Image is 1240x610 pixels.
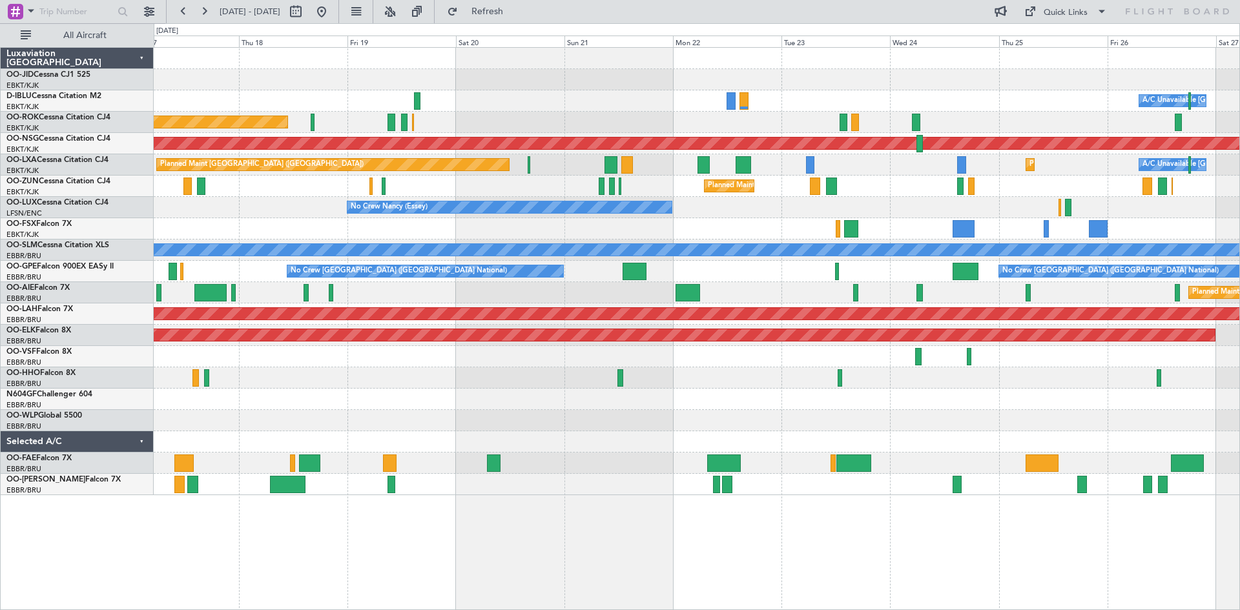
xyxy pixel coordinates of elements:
span: All Aircraft [34,31,136,40]
a: EBBR/BRU [6,336,41,346]
span: OO-ROK [6,114,39,121]
a: OO-FSXFalcon 7X [6,220,72,228]
a: EBKT/KJK [6,102,39,112]
span: OO-NSG [6,135,39,143]
span: Refresh [460,7,515,16]
a: OO-LAHFalcon 7X [6,305,73,313]
span: OO-VSF [6,348,36,356]
a: OO-VSFFalcon 8X [6,348,72,356]
div: Tue 23 [781,36,890,47]
span: OO-FAE [6,454,36,462]
a: EBKT/KJK [6,166,39,176]
a: OO-WLPGlobal 5500 [6,412,82,420]
div: Sat 20 [456,36,564,47]
div: Sun 21 [564,36,673,47]
span: N604GF [6,391,37,398]
a: OO-FAEFalcon 7X [6,454,72,462]
a: EBBR/BRU [6,464,41,474]
div: Planned Maint [GEOGRAPHIC_DATA] ([GEOGRAPHIC_DATA]) [160,155,364,174]
button: Refresh [441,1,519,22]
span: OO-LXA [6,156,37,164]
a: EBKT/KJK [6,145,39,154]
div: Planned Maint Kortrijk-[GEOGRAPHIC_DATA] [708,176,858,196]
a: OO-GPEFalcon 900EX EASy II [6,263,114,270]
a: OO-AIEFalcon 7X [6,284,70,292]
a: OO-ELKFalcon 8X [6,327,71,334]
a: EBKT/KJK [6,187,39,197]
a: EBBR/BRU [6,251,41,261]
span: OO-JID [6,71,34,79]
span: OO-AIE [6,284,34,292]
a: OO-SLMCessna Citation XLS [6,241,109,249]
div: No Crew [GEOGRAPHIC_DATA] ([GEOGRAPHIC_DATA] National) [1002,261,1219,281]
a: OO-NSGCessna Citation CJ4 [6,135,110,143]
span: OO-SLM [6,241,37,249]
a: EBBR/BRU [6,422,41,431]
div: Quick Links [1044,6,1088,19]
span: D-IBLU [6,92,32,100]
span: OO-ZUN [6,178,39,185]
a: OO-LXACessna Citation CJ4 [6,156,108,164]
div: Fri 26 [1108,36,1216,47]
a: EBBR/BRU [6,379,41,389]
a: EBBR/BRU [6,400,41,410]
div: Wed 24 [890,36,998,47]
span: OO-LAH [6,305,37,313]
span: OO-WLP [6,412,38,420]
a: EBKT/KJK [6,123,39,133]
a: OO-HHOFalcon 8X [6,369,76,377]
input: Trip Number [39,2,114,21]
a: EBBR/BRU [6,485,41,495]
a: OO-LUXCessna Citation CJ4 [6,199,108,207]
div: Fri 19 [347,36,456,47]
span: [DATE] - [DATE] [220,6,280,17]
a: N604GFChallenger 604 [6,391,92,398]
span: OO-HHO [6,369,40,377]
a: OO-ZUNCessna Citation CJ4 [6,178,110,185]
div: Thu 25 [999,36,1108,47]
span: OO-FSX [6,220,36,228]
div: [DATE] [156,26,178,37]
div: Planned Maint Kortrijk-[GEOGRAPHIC_DATA] [1029,155,1180,174]
a: D-IBLUCessna Citation M2 [6,92,101,100]
a: OO-[PERSON_NAME]Falcon 7X [6,476,121,483]
div: No Crew Nancy (Essey) [351,198,428,217]
span: OO-[PERSON_NAME] [6,476,85,483]
a: OO-JIDCessna CJ1 525 [6,71,90,79]
a: EBBR/BRU [6,315,41,325]
span: OO-GPE [6,263,37,270]
a: LFSN/ENC [6,208,42,218]
button: All Aircraft [14,25,140,46]
a: EBBR/BRU [6,272,41,282]
div: Wed 17 [130,36,238,47]
a: EBBR/BRU [6,358,41,367]
div: No Crew [GEOGRAPHIC_DATA] ([GEOGRAPHIC_DATA] National) [291,261,507,281]
a: OO-ROKCessna Citation CJ4 [6,114,110,121]
div: Thu 18 [239,36,347,47]
a: EBKT/KJK [6,81,39,90]
span: OO-LUX [6,199,37,207]
a: EBBR/BRU [6,294,41,303]
a: EBKT/KJK [6,230,39,239]
div: Mon 22 [673,36,781,47]
button: Quick Links [1018,1,1113,22]
span: OO-ELK [6,327,36,334]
